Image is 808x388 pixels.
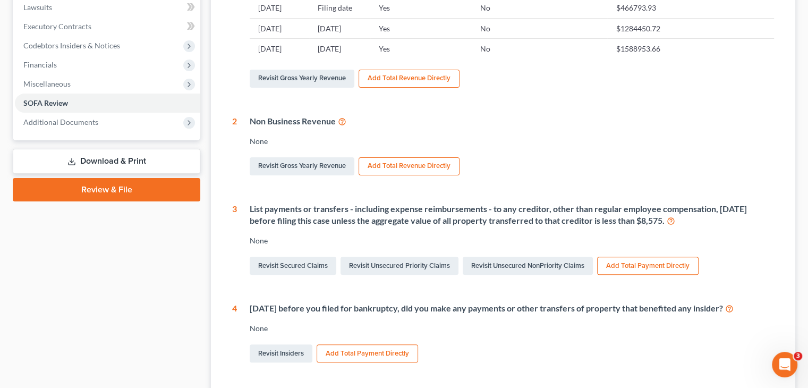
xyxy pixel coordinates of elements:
div: 2 [232,115,237,178]
div: None [250,323,774,334]
span: Financials [23,60,57,69]
span: Codebtors Insiders & Notices [23,41,120,50]
a: Revisit Unsecured Priority Claims [341,257,458,275]
td: Yes [370,39,472,59]
a: Revisit Gross Yearly Revenue [250,70,354,88]
span: Additional Documents [23,117,98,126]
div: 3 [232,203,237,277]
iframe: Intercom live chat [772,352,797,377]
div: List payments or transfers - including expense reimbursements - to any creditor, other than regul... [250,203,774,227]
td: No [472,18,515,38]
td: [DATE] [309,18,370,38]
a: Revisit Secured Claims [250,257,336,275]
a: Revisit Unsecured NonPriority Claims [463,257,593,275]
span: Miscellaneous [23,79,71,88]
td: $1284450.72 [607,18,719,38]
div: Non Business Revenue [250,115,774,128]
button: Add Total Revenue Directly [359,157,460,175]
a: Download & Print [13,149,200,174]
a: Revisit Insiders [250,344,312,362]
a: Review & File [13,178,200,201]
td: Yes [370,18,472,38]
button: Add Total Payment Directly [597,257,699,275]
button: Add Total Revenue Directly [359,70,460,88]
div: 4 [232,302,237,365]
td: [DATE] [250,39,309,59]
td: [DATE] [309,39,370,59]
td: [DATE] [250,18,309,38]
button: Add Total Payment Directly [317,344,418,362]
td: No [472,39,515,59]
span: Lawsuits [23,3,52,12]
div: [DATE] before you filed for bankruptcy, did you make any payments or other transfers of property ... [250,302,774,315]
span: 3 [794,352,802,360]
a: SOFA Review [15,94,200,113]
a: Executory Contracts [15,17,200,36]
td: $1588953.66 [607,39,719,59]
span: SOFA Review [23,98,68,107]
div: None [250,235,774,246]
span: Executory Contracts [23,22,91,31]
div: None [250,136,774,147]
a: Revisit Gross Yearly Revenue [250,157,354,175]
